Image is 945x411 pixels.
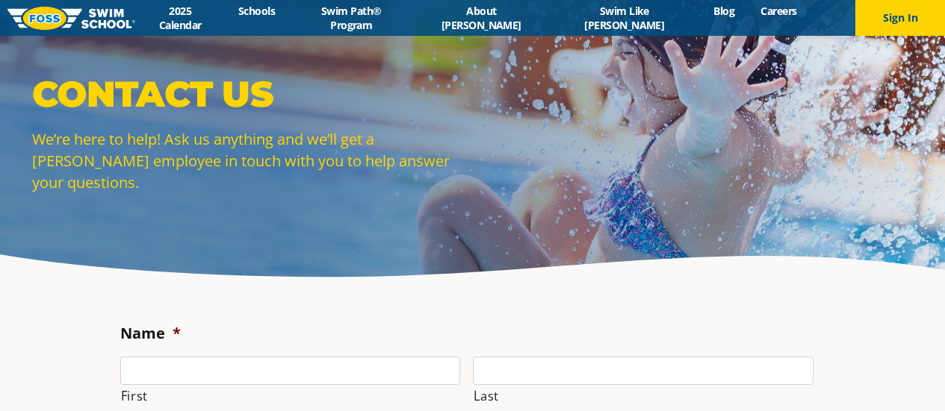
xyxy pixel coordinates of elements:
a: Schools [226,4,288,18]
p: We’re here to help! Ask us anything and we’ll get a [PERSON_NAME] employee in touch with you to h... [32,128,465,193]
p: Contact Us [32,72,465,116]
label: Name [120,324,181,343]
a: Careers [748,4,810,18]
a: Blog [701,4,748,18]
a: 2025 Calendar [135,4,226,32]
a: About [PERSON_NAME] [415,4,548,32]
label: Last [474,386,814,407]
input: Last name [473,357,814,385]
a: Swim Path® Program [288,4,415,32]
a: Swim Like [PERSON_NAME] [548,4,701,32]
label: First [121,386,461,407]
img: FOSS Swim School Logo [7,7,135,30]
input: First name [120,357,461,385]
